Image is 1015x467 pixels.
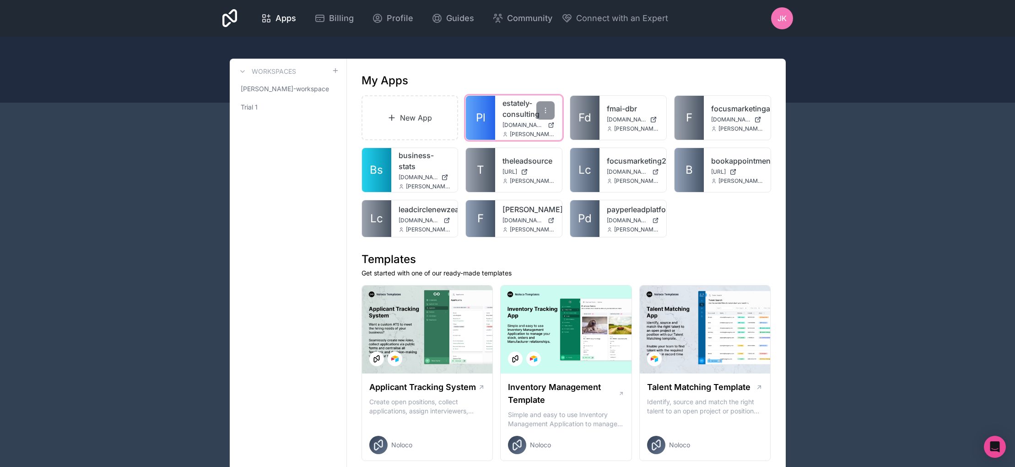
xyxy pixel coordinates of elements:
[399,217,440,224] span: [DOMAIN_NAME]
[406,226,451,233] span: [PERSON_NAME][EMAIL_ADDRESS][PERSON_NAME]
[362,148,391,192] a: Bs
[477,163,484,177] span: T
[607,168,648,176] span: [DOMAIN_NAME]
[711,116,750,123] span: [DOMAIN_NAME]
[387,12,413,25] span: Profile
[530,355,537,363] img: Airtable Logo
[362,200,391,237] a: Lc
[399,204,451,215] a: leadcirclenewzealand
[711,168,726,176] span: [URL]
[607,155,659,166] a: focusmarketing2
[607,116,646,123] span: [DOMAIN_NAME]
[711,155,763,166] a: bookappointments
[399,217,451,224] a: [DOMAIN_NAME]
[510,226,555,233] span: [PERSON_NAME][EMAIL_ADDRESS][PERSON_NAME]
[675,96,704,140] a: F
[237,66,296,77] a: Workspaces
[510,177,555,185] span: [PERSON_NAME][EMAIL_ADDRESS][PERSON_NAME]
[466,96,495,140] a: Pl
[578,110,591,125] span: Fd
[614,226,659,233] span: [PERSON_NAME][EMAIL_ADDRESS][PERSON_NAME]
[984,436,1006,458] div: Open Intercom Messenger
[370,163,383,177] span: Bs
[675,148,704,192] a: B
[510,131,555,138] span: [PERSON_NAME][EMAIL_ADDRESS][PERSON_NAME]
[711,103,763,114] a: focusmarketingai
[329,12,354,25] span: Billing
[502,121,555,129] a: [DOMAIN_NAME]
[530,440,551,450] span: Noloco
[399,174,438,181] span: [DOMAIN_NAME]
[362,73,408,88] h1: My Apps
[362,95,459,140] a: New App
[369,381,476,394] h1: Applicant Tracking System
[406,183,451,190] span: [PERSON_NAME][EMAIL_ADDRESS][PERSON_NAME]
[485,8,560,28] a: Community
[424,8,481,28] a: Guides
[502,217,555,224] a: [DOMAIN_NAME]
[570,96,599,140] a: Fd
[275,12,296,25] span: Apps
[307,8,361,28] a: Billing
[607,217,659,224] a: [DOMAIN_NAME]
[686,163,693,177] span: B
[254,8,303,28] a: Apps
[561,12,668,25] button: Connect with an Expert
[686,110,692,125] span: F
[607,116,659,123] a: [DOMAIN_NAME]
[241,84,329,93] span: [PERSON_NAME]-workspace
[466,148,495,192] a: T
[476,110,486,125] span: Pl
[370,211,383,226] span: Lc
[777,13,787,24] span: JK
[711,116,763,123] a: [DOMAIN_NAME]
[369,397,486,416] p: Create open positions, collect applications, assign interviewers, centralise candidate feedback a...
[614,177,659,185] span: [PERSON_NAME][EMAIL_ADDRESS][PERSON_NAME]
[578,211,592,226] span: Pd
[578,163,591,177] span: Lc
[399,150,451,172] a: business-stats
[365,8,421,28] a: Profile
[237,81,339,97] a: [PERSON_NAME]-workspace
[502,121,544,129] span: [DOMAIN_NAME]
[466,200,495,237] a: F
[607,168,659,176] a: [DOMAIN_NAME]
[241,103,258,112] span: Trial 1
[502,217,544,224] span: [DOMAIN_NAME]
[502,98,555,120] a: estately-consulting
[576,12,668,25] span: Connect with an Expert
[508,410,624,429] p: Simple and easy to use Inventory Management Application to manage your stock, orders and Manufact...
[502,168,517,176] span: [URL]
[362,269,771,278] p: Get started with one of our ready-made templates
[647,397,763,416] p: Identify, source and match the right talent to an open project or position with our Talent Matchi...
[502,204,555,215] a: [PERSON_NAME]
[399,174,451,181] a: [DOMAIN_NAME]
[669,440,690,450] span: Noloco
[647,381,750,394] h1: Talent Matching Template
[607,103,659,114] a: fmai-dbr
[507,12,552,25] span: Community
[252,67,296,76] h3: Workspaces
[570,200,599,237] a: Pd
[718,125,763,132] span: [PERSON_NAME][EMAIL_ADDRESS][PERSON_NAME]
[477,211,484,226] span: F
[711,168,763,176] a: [URL]
[446,12,474,25] span: Guides
[607,217,648,224] span: [DOMAIN_NAME]
[502,155,555,166] a: theleadsource
[391,355,399,363] img: Airtable Logo
[508,381,618,407] h1: Inventory Management Template
[362,252,771,267] h1: Templates
[237,99,339,115] a: Trial 1
[614,125,659,132] span: [PERSON_NAME][EMAIL_ADDRESS][PERSON_NAME]
[391,440,412,450] span: Noloco
[651,355,658,363] img: Airtable Logo
[570,148,599,192] a: Lc
[718,177,763,185] span: [PERSON_NAME][EMAIL_ADDRESS][PERSON_NAME]
[607,204,659,215] a: payperleadplatform
[502,168,555,176] a: [URL]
